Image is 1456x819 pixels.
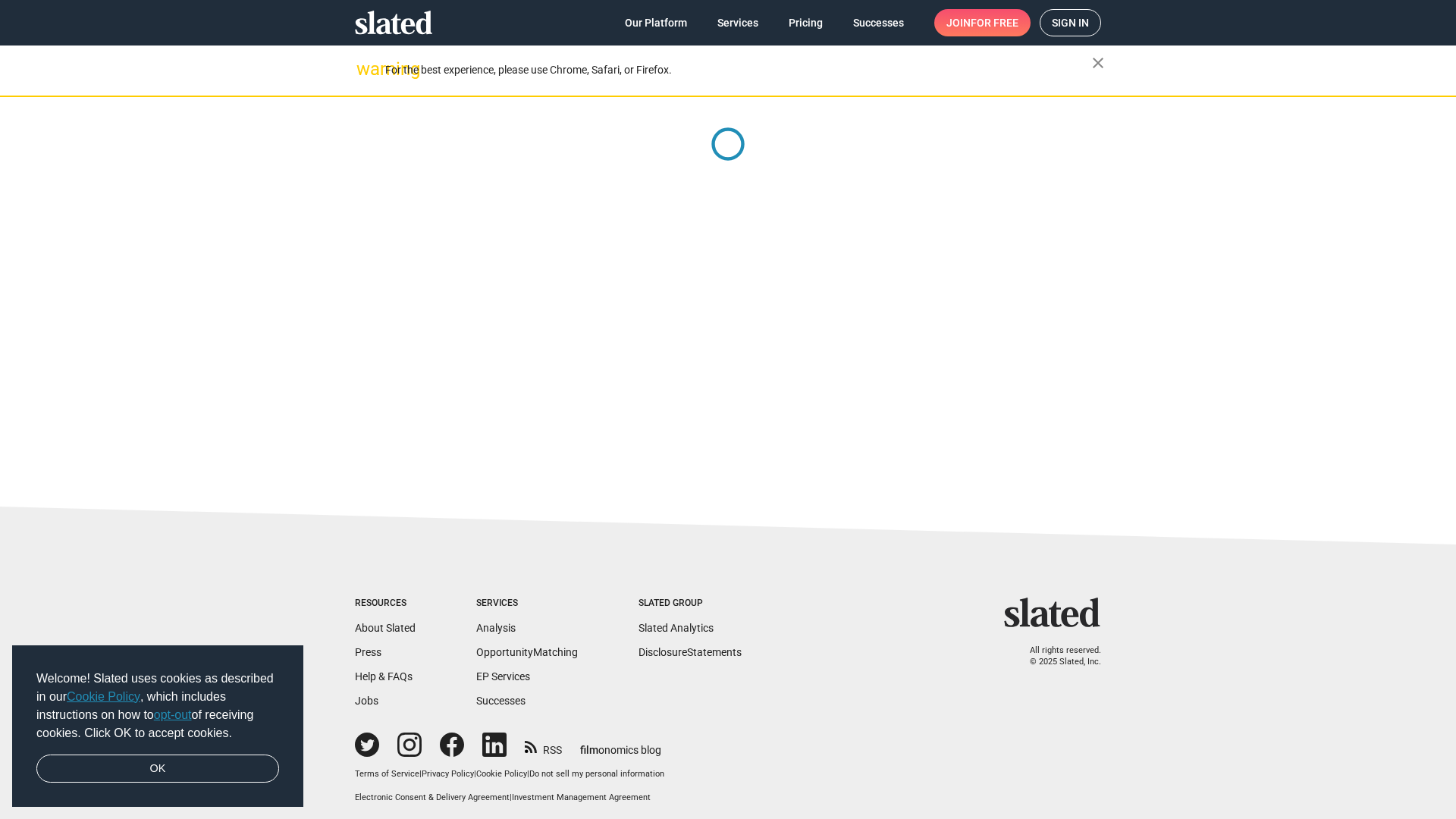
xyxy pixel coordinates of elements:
[1089,54,1107,72] mat-icon: close
[12,645,303,808] div: cookieconsent
[67,690,140,703] a: Cookie Policy
[154,708,192,721] a: opt-out
[476,598,578,610] div: Services
[355,670,413,682] a: Help & FAQs
[705,9,770,36] a: Services
[971,9,1018,36] span: for free
[355,646,381,658] a: Press
[580,731,661,758] a: filmonomics blog
[1052,10,1089,36] span: Sign in
[510,792,512,802] span: |
[789,9,823,36] span: Pricing
[1014,645,1101,667] p: All rights reserved. © 2025 Slated, Inc.
[934,9,1031,36] a: Joinfor free
[476,646,578,658] a: OpportunityMatching
[385,60,1092,80] div: For the best experience, please use Chrome, Safari, or Firefox.
[853,9,904,36] span: Successes
[529,769,664,780] button: Do not sell my personal information
[639,646,742,658] a: DisclosureStatements
[639,622,714,634] a: Slated Analytics
[355,695,378,707] a: Jobs
[476,769,527,779] a: Cookie Policy
[946,9,1018,36] span: Join
[639,598,742,610] div: Slated Group
[355,598,416,610] div: Resources
[777,9,835,36] a: Pricing
[1040,9,1101,36] a: Sign in
[841,9,916,36] a: Successes
[525,734,562,758] a: RSS
[422,769,474,779] a: Privacy Policy
[613,9,699,36] a: Our Platform
[355,792,510,802] a: Electronic Consent & Delivery Agreement
[474,769,476,779] span: |
[419,769,422,779] span: |
[355,622,416,634] a: About Slated
[717,9,758,36] span: Services
[356,60,375,78] mat-icon: warning
[625,9,687,36] span: Our Platform
[527,769,529,779] span: |
[476,695,526,707] a: Successes
[36,670,279,742] span: Welcome! Slated uses cookies as described in our , which includes instructions on how to of recei...
[580,744,598,756] span: film
[476,622,516,634] a: Analysis
[512,792,651,802] a: Investment Management Agreement
[476,670,530,682] a: EP Services
[355,769,419,779] a: Terms of Service
[36,755,279,783] a: dismiss cookie message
